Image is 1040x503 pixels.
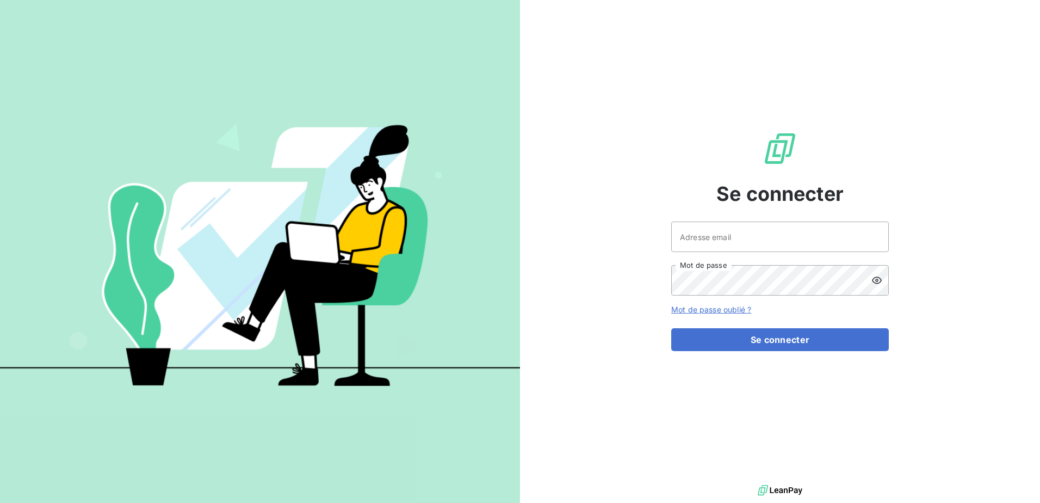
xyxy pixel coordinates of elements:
[716,179,844,208] span: Se connecter
[758,482,802,499] img: logo
[671,305,751,314] a: Mot de passe oublié ?
[671,222,889,252] input: placeholder
[671,328,889,351] button: Se connecter
[763,131,797,166] img: Logo LeanPay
